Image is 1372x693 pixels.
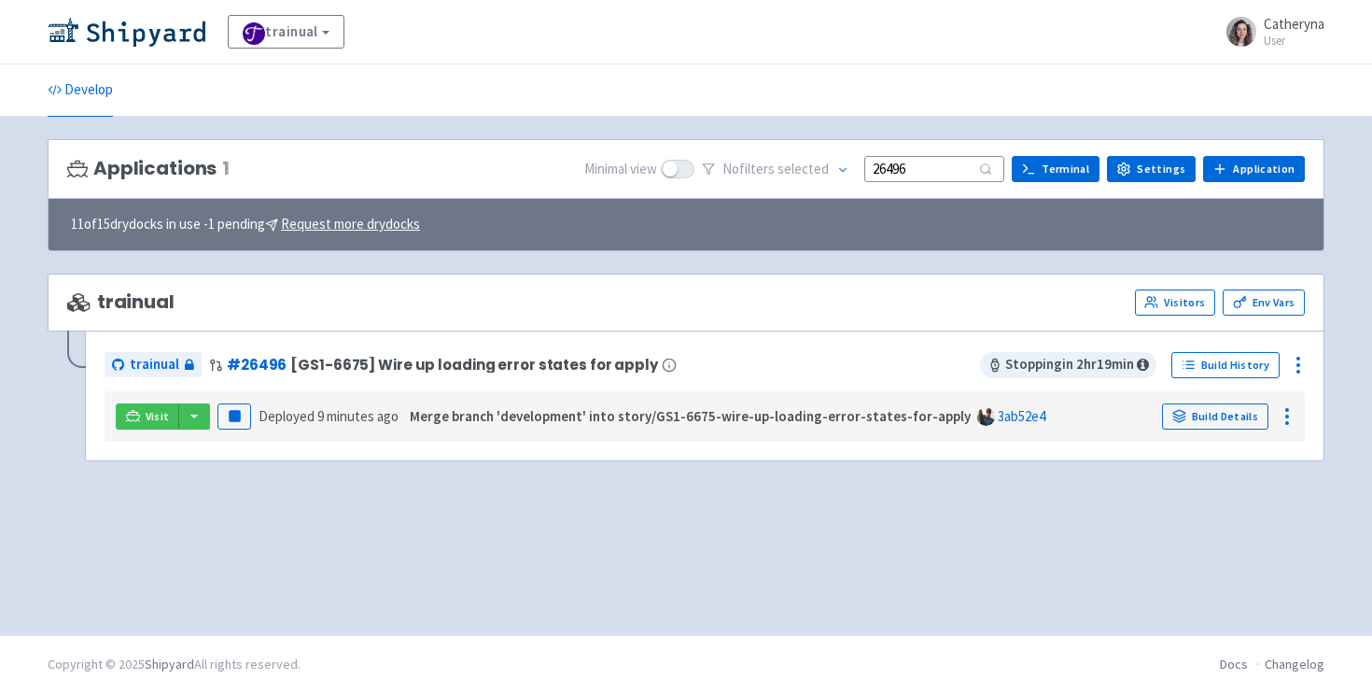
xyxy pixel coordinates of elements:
time: 9 minutes ago [317,407,399,425]
span: Deployed [259,407,399,425]
h3: Applications [67,158,230,179]
div: Copyright © 2025 All rights reserved. [48,655,301,674]
img: Shipyard logo [48,17,205,47]
span: trainual [130,354,179,375]
a: Visit [116,403,179,430]
span: Visit [146,409,170,424]
span: 1 [222,158,230,179]
span: Stopping in 2 hr 19 min [980,352,1156,378]
strong: Merge branch 'development' into story/GS1-6675-wire-up-loading-error-states-for-apply [410,407,971,425]
span: 11 of 15 drydocks in use - 1 pending [71,214,420,235]
a: #26496 [227,355,287,375]
a: Changelog [1265,656,1324,672]
a: trainual [105,352,202,377]
a: Build History [1171,352,1280,378]
span: selected [777,160,829,177]
a: Develop [48,64,113,117]
small: User [1264,35,1324,47]
a: Visitors [1135,290,1215,316]
a: Build Details [1162,403,1268,430]
span: Catheryna [1264,15,1324,33]
input: Search... [864,156,1004,181]
a: 3ab52e4 [998,407,1045,425]
a: Settings [1107,156,1196,182]
span: [GS1-6675] Wire up loading error states for apply [290,357,658,373]
a: Shipyard [145,656,194,672]
span: trainual [67,291,175,313]
button: Pause [217,403,251,430]
a: Terminal [1012,156,1099,182]
a: Application [1203,156,1305,182]
span: No filter s [722,159,829,180]
u: Request more drydocks [281,215,420,233]
span: Minimal view [584,159,657,180]
a: Env Vars [1223,290,1305,316]
a: trainual [228,15,344,49]
a: Docs [1220,656,1248,672]
a: Catheryna User [1215,17,1324,47]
